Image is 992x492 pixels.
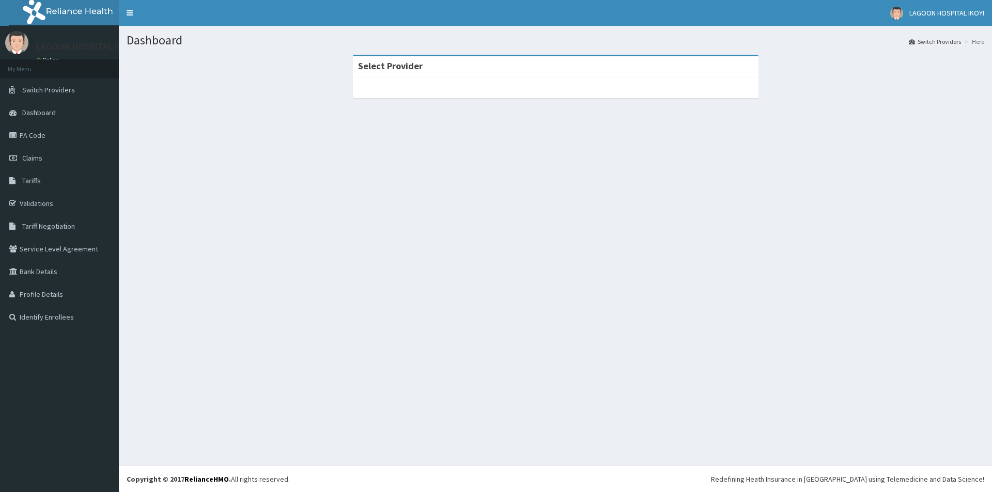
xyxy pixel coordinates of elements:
[962,37,984,46] li: Here
[184,474,229,484] a: RelianceHMO
[909,8,984,18] span: LAGOON HOSPITAL IKOYI
[358,60,423,72] strong: Select Provider
[127,34,984,47] h1: Dashboard
[127,474,231,484] strong: Copyright © 2017 .
[22,108,56,117] span: Dashboard
[119,466,992,492] footer: All rights reserved.
[5,31,28,54] img: User Image
[711,474,984,484] div: Redefining Heath Insurance in [GEOGRAPHIC_DATA] using Telemedicine and Data Science!
[36,42,136,51] p: LAGOON HOSPITAL IKOYI
[22,176,41,185] span: Tariffs
[22,153,42,163] span: Claims
[909,37,961,46] a: Switch Providers
[36,56,61,64] a: Online
[890,7,903,20] img: User Image
[22,221,75,231] span: Tariff Negotiation
[22,85,75,94] span: Switch Providers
